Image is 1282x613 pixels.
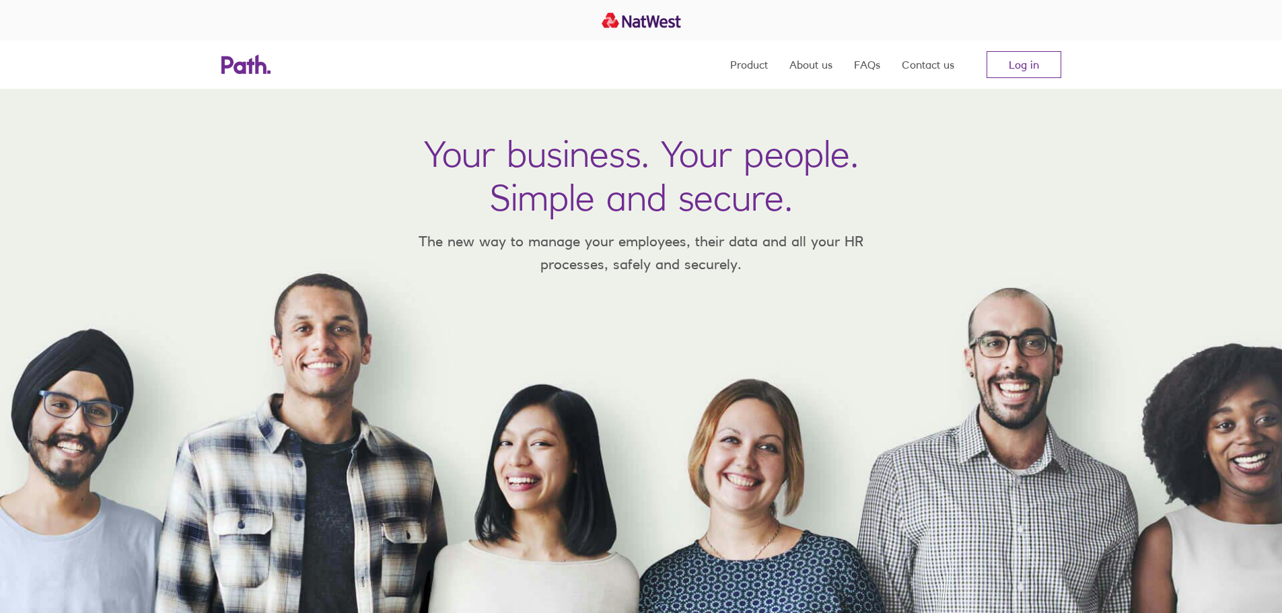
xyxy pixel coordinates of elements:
h1: Your business. Your people. Simple and secure. [424,132,859,219]
p: The new way to manage your employees, their data and all your HR processes, safely and securely. [399,230,884,275]
a: Product [730,40,768,89]
a: FAQs [854,40,880,89]
a: About us [789,40,832,89]
a: Log in [987,51,1061,78]
a: Contact us [902,40,954,89]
